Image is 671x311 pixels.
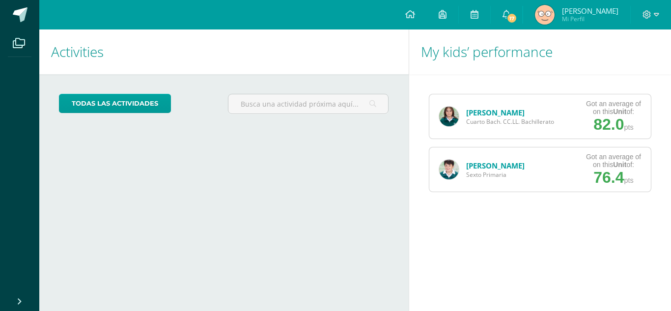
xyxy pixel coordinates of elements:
[439,160,459,179] img: c7a82fef629dcc90b3d1d67ce67675d2.png
[466,161,525,170] a: [PERSON_NAME]
[613,161,626,169] strong: Unit
[535,5,555,25] img: 7e6ee117349d8757d7b0695c6bbfd6af.png
[562,15,618,23] span: Mi Perfil
[59,94,171,113] a: todas las Actividades
[466,170,525,179] span: Sexto Primaria
[586,100,641,115] div: Got an average of on this of:
[421,29,660,74] h1: My kids’ performance
[624,176,634,184] span: pts
[506,13,517,24] span: 17
[466,117,554,126] span: Cuarto Bach. CC.LL. Bachillerato
[613,108,626,115] strong: Unit
[439,107,459,126] img: 697f96ea4177f005be8a233670404651.png
[624,123,634,131] span: pts
[593,169,624,186] span: 76.4
[51,29,397,74] h1: Activities
[228,94,389,113] input: Busca una actividad próxima aquí...
[586,153,641,169] div: Got an average of on this of:
[466,108,525,117] a: [PERSON_NAME]
[562,6,618,16] span: [PERSON_NAME]
[593,115,624,133] span: 82.0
